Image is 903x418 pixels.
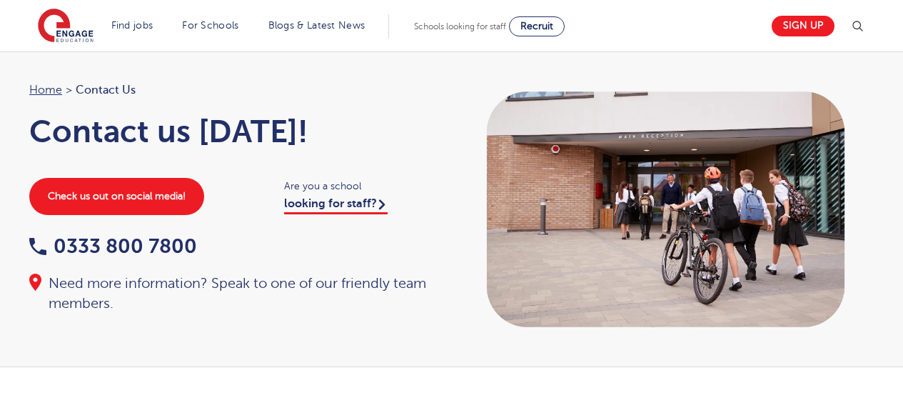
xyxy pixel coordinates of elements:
h1: Contact us [DATE]! [29,114,438,149]
a: Blogs & Latest News [268,20,365,31]
span: Are you a school [284,178,438,194]
div: Need more information? Speak to one of our friendly team members. [29,274,438,314]
a: Find jobs [111,20,153,31]
span: Recruit [520,21,553,31]
a: Recruit [509,16,565,36]
span: Schools looking for staff [414,21,506,31]
a: Home [29,84,62,96]
span: > [66,84,72,96]
nav: breadcrumb [29,81,438,99]
a: 0333 800 7800 [29,235,197,257]
span: Contact Us [76,81,136,99]
a: Sign up [772,16,834,36]
a: For Schools [182,20,238,31]
a: Check us out on social media! [29,178,204,215]
img: Engage Education [38,9,94,44]
a: looking for staff? [284,197,388,214]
